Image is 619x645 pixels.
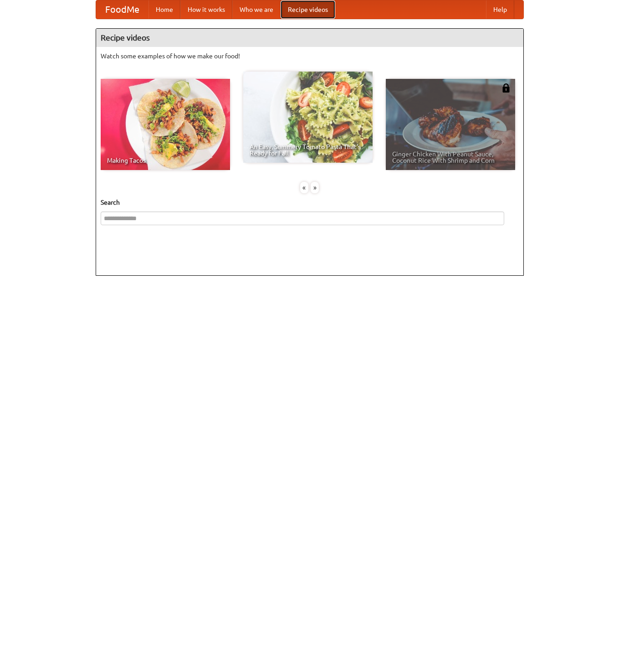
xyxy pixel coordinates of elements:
span: Making Tacos [107,157,224,164]
p: Watch some examples of how we make our food! [101,52,519,61]
h5: Search [101,198,519,207]
span: An Easy, Summery Tomato Pasta That's Ready for Fall [250,144,366,156]
a: How it works [180,0,232,19]
a: Who we are [232,0,281,19]
h4: Recipe videos [96,29,523,47]
a: Help [486,0,514,19]
img: 483408.png [501,83,511,93]
div: » [311,182,319,193]
a: Making Tacos [101,79,230,170]
a: An Easy, Summery Tomato Pasta That's Ready for Fall [243,72,373,163]
a: Home [148,0,180,19]
div: « [300,182,308,193]
a: FoodMe [96,0,148,19]
a: Recipe videos [281,0,335,19]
